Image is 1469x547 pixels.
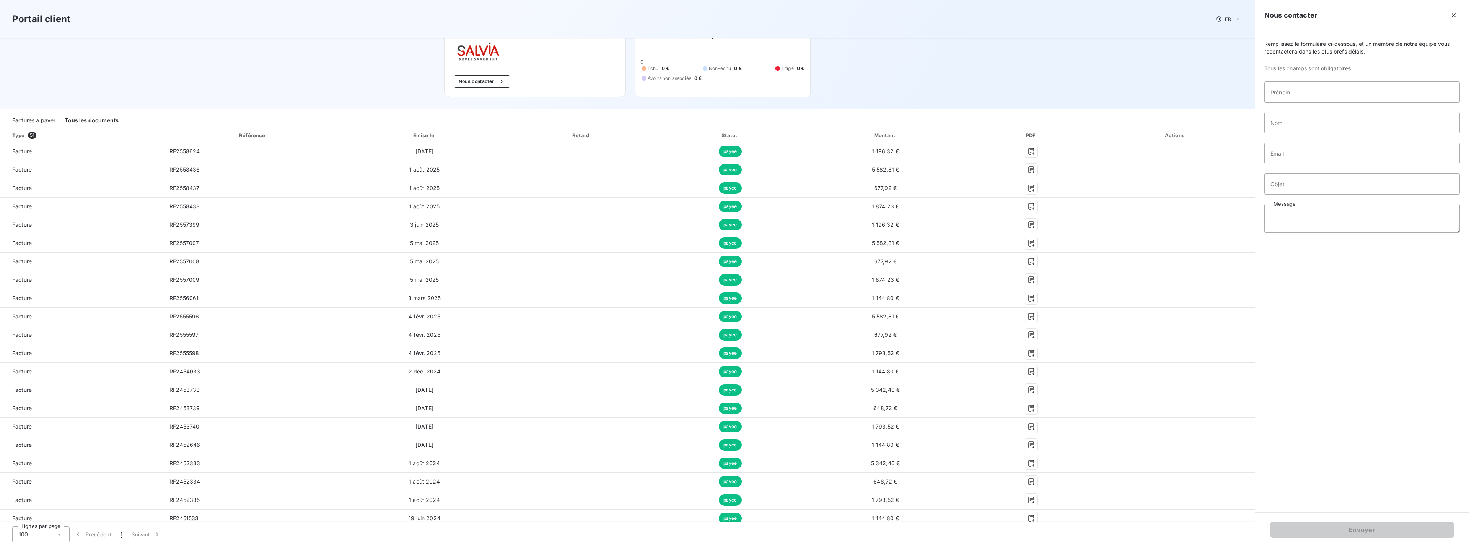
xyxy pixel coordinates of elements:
span: RF2556061 [169,295,199,301]
h5: Nous contacter [1264,10,1317,21]
div: Factures à payer [12,112,55,128]
div: Tous les documents [65,112,119,128]
span: payée [719,439,742,451]
span: Facture [6,441,157,449]
span: 677,92 € [874,331,897,338]
input: placeholder [1264,81,1460,103]
span: 1 793,52 € [872,497,899,503]
span: Facture [6,294,157,302]
span: Facture [6,258,157,265]
button: Suivant [127,526,166,542]
span: Facture [6,349,157,357]
span: RF2555597 [169,331,199,338]
span: 1 196,32 € [872,221,899,228]
span: [DATE] [415,423,433,430]
span: payée [719,311,742,322]
span: RF2558438 [169,203,200,209]
span: 5 342,40 € [871,386,900,393]
span: payée [719,513,742,524]
span: 5 582,81 € [872,166,899,173]
span: 5 582,81 € [872,240,899,246]
span: RF2558624 [169,148,200,154]
span: Litige [782,65,794,72]
span: RF2452646 [169,441,200,448]
span: payée [719,201,742,212]
span: Facture [6,331,157,339]
span: payée [719,292,742,304]
span: 1 793,52 € [872,350,899,356]
h3: Portail client [12,12,70,26]
span: 100 [19,531,28,538]
span: Facture [6,203,157,210]
span: 3 mars 2025 [408,295,441,301]
span: 2 déc. 2024 [409,368,441,375]
span: payée [719,146,742,157]
span: Non-échu [709,65,731,72]
span: [DATE] [415,405,433,411]
span: payée [719,366,742,377]
span: payée [719,476,742,487]
img: Company logo [454,40,503,63]
div: Type [8,131,162,139]
span: 1 août 2024 [409,478,440,485]
span: Tous les champs sont obligatoires [1264,65,1460,72]
span: payée [719,274,742,286]
span: 0 € [694,75,702,82]
span: RF2557007 [169,240,199,246]
span: 1 août 2024 [409,497,440,503]
span: Facture [6,404,157,412]
span: 1 août 2024 [409,460,440,466]
span: 1 144,80 € [872,295,899,301]
div: Montant [805,131,966,139]
span: RF2454033 [169,368,200,375]
div: Statut [658,131,802,139]
span: RF2453738 [169,386,200,393]
span: payée [719,421,742,432]
span: 5 mai 2025 [410,258,439,265]
span: 19 juin 2024 [409,515,440,521]
span: payée [719,219,742,230]
span: payée [719,384,742,396]
span: Facture [6,276,157,284]
span: 3 juin 2025 [410,221,439,228]
span: 1 793,52 € [872,423,899,430]
span: [DATE] [415,148,433,154]
span: RF2557008 [169,258,199,265]
span: 4 févr. 2025 [409,331,440,338]
span: 1 874,23 € [872,276,899,283]
span: 1 août 2025 [409,203,440,209]
span: FR [1225,16,1231,22]
span: 648,72 € [873,405,897,411]
span: Remplissez le formulaire ci-dessous, et un membre de notre équipe vous recontactera dans les plus... [1264,40,1460,55]
span: 0 [640,59,643,65]
span: 648,72 € [873,478,897,485]
span: payée [719,237,742,249]
span: Facture [6,478,157,485]
span: Facture [6,184,157,192]
span: payée [719,458,742,469]
span: RF2452335 [169,497,200,503]
span: Facture [6,166,157,174]
span: 0 € [797,65,804,72]
span: 4 févr. 2025 [409,350,440,356]
span: Facture [6,148,157,155]
span: Facture [6,423,157,430]
span: [DATE] [415,386,433,393]
span: Facture [6,515,157,522]
span: Avoirs non associés [648,75,691,82]
span: 1 [121,531,122,538]
div: Retard [508,131,655,139]
span: 677,92 € [874,258,897,265]
span: 5 mai 2025 [410,240,439,246]
span: RF2555598 [169,350,199,356]
button: 1 [116,526,127,542]
span: payée [719,329,742,341]
span: Facture [6,459,157,467]
span: [DATE] [415,441,433,448]
span: 1 144,80 € [872,441,899,448]
span: 5 mai 2025 [410,276,439,283]
span: Facture [6,239,157,247]
button: Nous contacter [454,75,510,88]
div: Référence [239,132,265,138]
input: placeholder [1264,112,1460,133]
